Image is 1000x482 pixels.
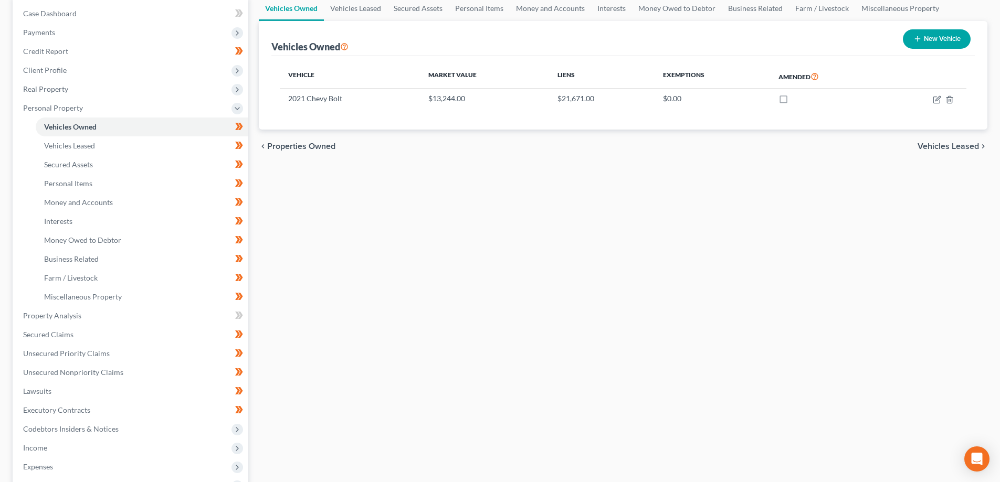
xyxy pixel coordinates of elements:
button: Vehicles Leased chevron_right [918,142,987,151]
span: Expenses [23,462,53,471]
span: Vehicles Leased [918,142,979,151]
a: Money and Accounts [36,193,248,212]
span: Codebtors Insiders & Notices [23,424,119,433]
span: Income [23,443,47,452]
span: Secured Assets [44,160,93,169]
span: Personal Property [23,103,83,112]
td: $21,671.00 [549,89,655,109]
a: Vehicles Owned [36,117,248,136]
span: Properties Owned [267,142,335,151]
span: Executory Contracts [23,405,90,414]
i: chevron_left [259,142,267,151]
a: Secured Claims [15,325,248,344]
a: Money Owed to Debtor [36,231,248,250]
a: Credit Report [15,42,248,61]
span: Client Profile [23,66,67,74]
a: Property Analysis [15,306,248,325]
button: chevron_left Properties Owned [259,142,335,151]
span: Unsecured Nonpriority Claims [23,368,123,377]
span: Case Dashboard [23,9,77,18]
a: Vehicles Leased [36,136,248,155]
span: Lawsuits [23,387,51,395]
th: Market Value [420,65,549,89]
span: Vehicles Owned [44,122,97,131]
span: Property Analysis [23,311,81,320]
a: Unsecured Nonpriority Claims [15,363,248,382]
th: Vehicle [280,65,420,89]
th: Liens [549,65,655,89]
span: Money and Accounts [44,198,113,207]
span: Money Owed to Debtor [44,235,121,244]
th: Amended [770,65,883,89]
a: Farm / Livestock [36,269,248,287]
a: Executory Contracts [15,401,248,420]
a: Interests [36,212,248,231]
th: Exemptions [655,65,770,89]
span: Business Related [44,254,99,263]
span: Personal Items [44,179,92,188]
a: Lawsuits [15,382,248,401]
span: Miscellaneous Property [44,292,122,301]
span: Unsecured Priority Claims [23,349,110,358]
span: Interests [44,217,72,226]
div: Vehicles Owned [271,40,349,53]
a: Personal Items [36,174,248,193]
span: Credit Report [23,47,68,56]
a: Business Related [36,250,248,269]
span: Real Property [23,84,68,93]
div: Open Intercom Messenger [964,446,990,472]
span: Payments [23,28,55,37]
i: chevron_right [979,142,987,151]
span: Secured Claims [23,330,73,339]
a: Secured Assets [36,155,248,174]
span: Vehicles Leased [44,141,95,150]
button: New Vehicle [903,29,971,49]
span: Farm / Livestock [44,273,98,282]
td: $0.00 [655,89,770,109]
a: Miscellaneous Property [36,287,248,306]
a: Unsecured Priority Claims [15,344,248,363]
a: Case Dashboard [15,4,248,23]
td: $13,244.00 [420,89,549,109]
td: 2021 Chevy Bolt [280,89,420,109]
